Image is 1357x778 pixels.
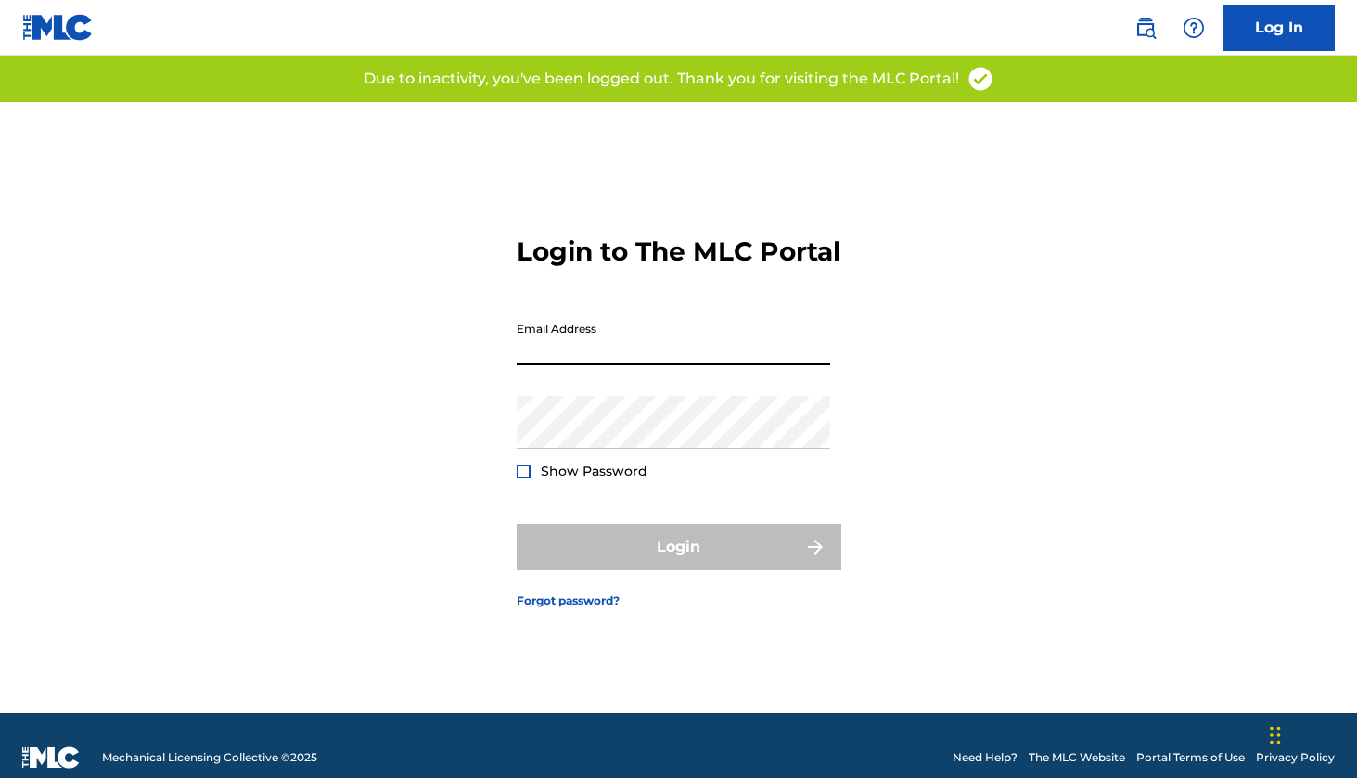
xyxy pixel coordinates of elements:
a: Log In [1223,5,1335,51]
img: access [967,65,994,93]
a: Need Help? [953,749,1018,766]
p: Due to inactivity, you've been logged out. Thank you for visiting the MLC Portal! [364,68,959,90]
iframe: Chat Widget [1264,689,1357,778]
img: logo [22,746,80,769]
div: Help [1175,9,1212,46]
a: The MLC Website [1029,749,1125,766]
a: Public Search [1127,9,1164,46]
span: Show Password [541,463,647,479]
a: Forgot password? [517,593,620,609]
div: Drag [1270,708,1281,763]
img: MLC Logo [22,14,94,41]
h3: Login to The MLC Portal [517,236,840,268]
a: Privacy Policy [1256,749,1335,766]
span: Mechanical Licensing Collective © 2025 [102,749,317,766]
img: search [1134,17,1157,39]
a: Portal Terms of Use [1136,749,1245,766]
img: help [1183,17,1205,39]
